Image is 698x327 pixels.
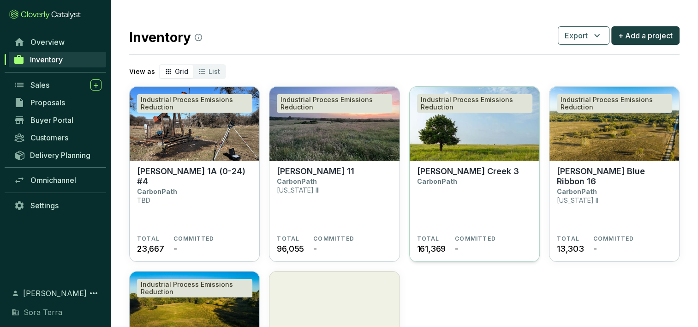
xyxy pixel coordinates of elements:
span: Grid [175,67,188,75]
p: View as [129,67,155,76]
span: COMMITTED [313,235,354,242]
img: Scudder Blue Ribbon 16 [549,87,679,161]
span: TOTAL [557,235,579,242]
span: TOTAL [417,235,440,242]
div: Industrial Process Emissions Reduction [417,94,532,113]
span: Delivery Planning [30,151,90,160]
span: + Add a project [618,30,673,41]
p: CarbonPath [137,188,177,195]
span: [PERSON_NAME] [23,288,87,299]
button: + Add a project [611,26,680,45]
p: TBD [137,196,150,204]
div: Industrial Process Emissions Reduction [137,279,252,297]
span: 13,303 [557,242,584,255]
a: Scudder Blue Ribbon 16Industrial Process Emissions Reduction[PERSON_NAME] Blue Ribbon 16CarbonPat... [549,86,680,262]
img: MW Thaxton 11 [269,87,399,161]
span: 96,055 [277,242,304,255]
span: - [455,242,459,255]
span: List [209,67,220,75]
span: 23,667 [137,242,164,255]
a: Customers [9,130,106,145]
p: [PERSON_NAME] Blue Ribbon 16 [557,166,672,187]
a: Settings [9,198,106,213]
span: - [173,242,177,255]
a: Inventory [9,52,106,67]
h2: Inventory [129,28,202,47]
img: Coon Creek 3 [410,87,539,161]
span: Settings [30,201,59,210]
a: Sales [9,77,106,93]
span: COMMITTED [593,235,634,242]
a: Omnichannel [9,172,106,188]
button: Export [558,26,609,45]
span: Customers [30,133,68,142]
a: Coon Creek 3Industrial Process Emissions Reduction[PERSON_NAME] Creek 3CarbonPathTOTAL161,369COMM... [409,86,540,262]
p: [PERSON_NAME] 11 [277,166,354,176]
span: Inventory [30,55,63,64]
div: Industrial Process Emissions Reduction [137,94,252,113]
span: 161,369 [417,242,446,255]
div: segmented control [159,64,226,79]
span: Sora Terra [24,307,62,318]
span: TOTAL [277,235,299,242]
a: MW Thaxton 11Industrial Process Emissions Reduction[PERSON_NAME] 11CarbonPath[US_STATE] IIITOTAL9... [269,86,400,262]
div: Industrial Process Emissions Reduction [277,94,392,113]
span: Proposals [30,98,65,107]
span: - [593,242,597,255]
p: CarbonPath [557,188,597,195]
p: [US_STATE] II [557,196,598,204]
p: [PERSON_NAME] Creek 3 [417,166,519,176]
div: Industrial Process Emissions Reduction [557,94,672,113]
span: Buyer Portal [30,115,73,125]
p: CarbonPath [277,177,317,185]
span: Export [565,30,588,41]
img: MW Thaxton 1A (0-24) #4 [130,87,259,161]
a: Delivery Planning [9,147,106,163]
a: MW Thaxton 1A (0-24) #4Industrial Process Emissions Reduction[PERSON_NAME] 1A (0-24) #4CarbonPath... [129,86,260,262]
a: Buyer Portal [9,112,106,128]
span: - [313,242,317,255]
p: [PERSON_NAME] 1A (0-24) #4 [137,166,252,187]
p: CarbonPath [417,177,457,185]
span: Sales [30,80,49,90]
span: Omnichannel [30,176,76,185]
p: [US_STATE] III [277,186,320,194]
span: COMMITTED [455,235,496,242]
span: Overview [30,37,65,47]
a: Proposals [9,95,106,110]
span: COMMITTED [173,235,215,242]
span: TOTAL [137,235,160,242]
a: Overview [9,34,106,50]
